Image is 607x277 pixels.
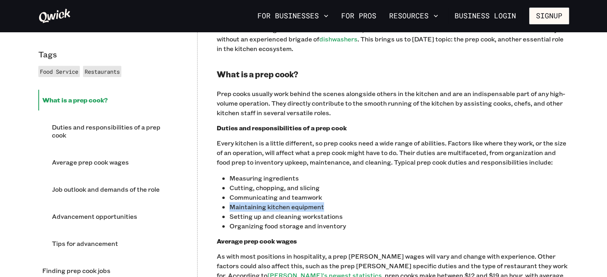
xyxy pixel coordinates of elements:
button: Signup [529,8,569,24]
a: Business Login [448,8,523,24]
p: Organizing food storage and inventory [229,221,569,231]
p: Cutting, chopping, and slicing [229,183,569,193]
h2: What is a prep cook? [217,69,569,79]
span: Food Service [40,68,78,75]
h3: Duties and responsibilities of a prep cook [217,124,569,132]
li: What is a prep cook? [38,90,178,110]
li: Tips for advancement [48,233,178,254]
p: Measuring ingredients [229,173,569,183]
li: Job outlook and demands of the role [48,179,178,200]
p: No restaurant can go without a chef or a , but even the best restaurants in the world wouldn't su... [217,25,569,53]
h3: Average prep cook wages [217,237,569,245]
button: Resources [386,9,441,23]
p: Tags [38,49,178,59]
p: Prep cooks usually work behind the scenes alongside others in the kitchen and are an indispensabl... [217,89,569,118]
p: Setting up and cleaning workstations [229,212,569,221]
p: Every kitchen is a little different, so prep cooks need a wide range of abilities. Factors like w... [217,138,569,167]
p: Maintaining kitchen equipment [229,202,569,212]
li: Average prep cook wages [48,152,178,173]
a: For Pros [338,9,380,23]
li: Duties and responsibilities of a prep cook [48,117,178,145]
button: For Businesses [254,9,332,23]
a: dishwashers [319,35,358,43]
span: Restaurants [85,68,120,75]
a: line cook [336,25,362,33]
li: Advancement opportunities [48,206,178,227]
p: Communicating and teamwork [229,193,569,202]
